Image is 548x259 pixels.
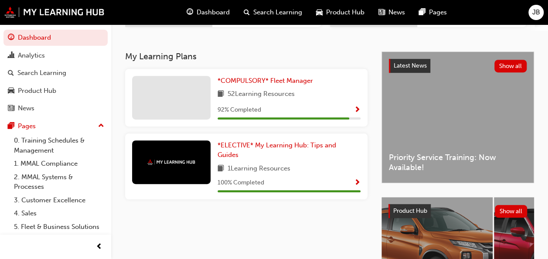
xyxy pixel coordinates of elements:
[3,118,108,134] button: Pages
[3,48,108,64] a: Analytics
[253,7,302,17] span: Search Learning
[218,140,361,160] a: *ELECTIVE* My Learning Hub: Tips and Guides
[316,7,323,18] span: car-icon
[17,68,66,78] div: Search Learning
[393,207,427,215] span: Product Hub
[495,205,528,218] button: Show all
[218,89,224,100] span: book-icon
[389,59,527,73] a: Latest NewsShow all
[3,100,108,116] a: News
[8,34,14,42] span: guage-icon
[354,106,361,114] span: Show Progress
[237,3,309,21] a: search-iconSearch Learning
[429,7,447,17] span: Pages
[381,51,534,183] a: Latest NewsShow allPriority Service Training: Now Available!
[10,157,108,170] a: 1. MMAL Compliance
[4,7,105,18] img: mmal
[378,7,385,18] span: news-icon
[10,233,108,247] a: 6. Parts & Accessories
[354,177,361,188] button: Show Progress
[218,164,224,174] span: book-icon
[8,69,14,77] span: search-icon
[180,3,237,21] a: guage-iconDashboard
[371,3,412,21] a: news-iconNews
[394,62,427,69] span: Latest News
[3,28,108,118] button: DashboardAnalyticsSearch LearningProduct HubNews
[10,170,108,194] a: 2. MMAL Systems & Processes
[532,7,540,17] span: JB
[3,65,108,81] a: Search Learning
[218,178,264,188] span: 100 % Completed
[96,242,102,252] span: prev-icon
[18,51,45,61] div: Analytics
[3,83,108,99] a: Product Hub
[494,60,527,72] button: Show all
[388,7,405,17] span: News
[218,77,313,85] span: *COMPULSORY* Fleet Manager
[218,141,336,159] span: *ELECTIVE* My Learning Hub: Tips and Guides
[412,3,454,21] a: pages-iconPages
[147,159,195,165] img: mmal
[18,121,36,131] div: Pages
[98,120,104,132] span: up-icon
[10,220,108,234] a: 5. Fleet & Business Solutions
[18,86,56,96] div: Product Hub
[3,30,108,46] a: Dashboard
[228,164,290,174] span: 1 Learning Resources
[218,76,317,86] a: *COMPULSORY* Fleet Manager
[8,105,14,112] span: news-icon
[187,7,193,18] span: guage-icon
[125,51,368,61] h3: My Learning Plans
[10,207,108,220] a: 4. Sales
[8,52,14,60] span: chart-icon
[389,153,527,172] span: Priority Service Training: Now Available!
[8,87,14,95] span: car-icon
[309,3,371,21] a: car-iconProduct Hub
[419,7,425,18] span: pages-icon
[228,89,295,100] span: 52 Learning Resources
[326,7,364,17] span: Product Hub
[528,5,544,20] button: JB
[218,105,261,115] span: 92 % Completed
[10,194,108,207] a: 3. Customer Excellence
[18,103,34,113] div: News
[354,179,361,187] span: Show Progress
[354,105,361,116] button: Show Progress
[10,134,108,157] a: 0. Training Schedules & Management
[244,7,250,18] span: search-icon
[197,7,230,17] span: Dashboard
[8,123,14,130] span: pages-icon
[388,204,527,218] a: Product HubShow all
